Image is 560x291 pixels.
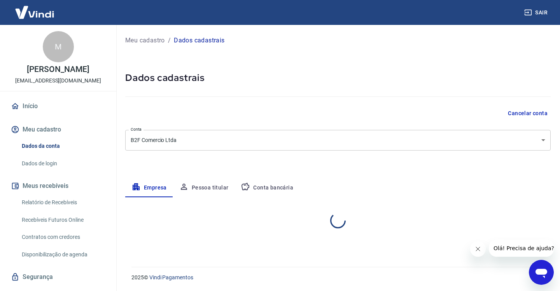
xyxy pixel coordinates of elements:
[15,77,101,85] p: [EMAIL_ADDRESS][DOMAIN_NAME]
[168,36,171,45] p: /
[173,179,235,197] button: Pessoa titular
[505,106,551,121] button: Cancelar conta
[131,273,541,282] p: 2025 ©
[27,65,89,74] p: [PERSON_NAME]
[489,240,554,257] iframe: Mensagem da empresa
[9,98,107,115] a: Início
[234,179,299,197] button: Conta bancária
[125,179,173,197] button: Empresa
[19,138,107,154] a: Dados da conta
[125,36,165,45] a: Meu cadastro
[9,268,107,286] a: Segurança
[9,0,60,24] img: Vindi
[19,247,107,263] a: Disponibilização de agenda
[523,5,551,20] button: Sair
[149,274,193,280] a: Vindi Pagamentos
[43,31,74,62] div: M
[529,260,554,285] iframe: Botão para abrir a janela de mensagens
[125,130,551,151] div: B2F Comercio Ltda
[470,241,486,257] iframe: Fechar mensagem
[19,229,107,245] a: Contratos com credores
[19,156,107,172] a: Dados de login
[125,72,551,84] h5: Dados cadastrais
[19,195,107,210] a: Relatório de Recebíveis
[19,212,107,228] a: Recebíveis Futuros Online
[9,121,107,138] button: Meu cadastro
[131,126,142,132] label: Conta
[9,177,107,195] button: Meus recebíveis
[5,5,65,12] span: Olá! Precisa de ajuda?
[174,36,224,45] p: Dados cadastrais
